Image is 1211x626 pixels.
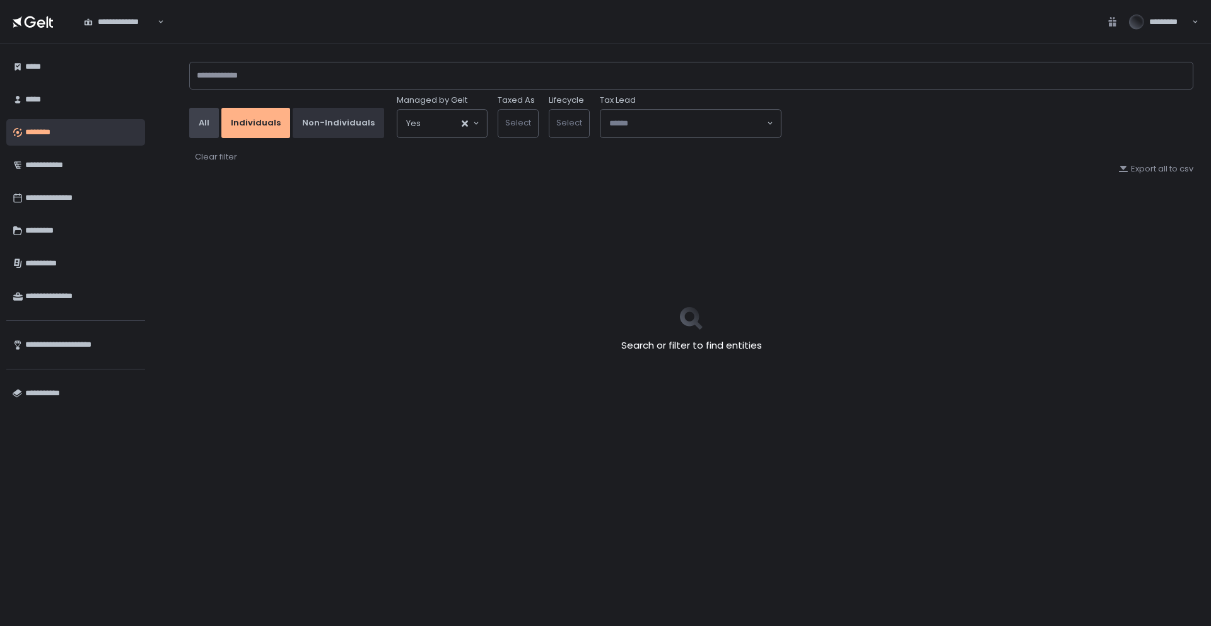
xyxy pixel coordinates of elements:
button: Individuals [221,108,290,138]
h2: Search or filter to find entities [621,339,762,353]
div: Non-Individuals [302,117,375,129]
div: Clear filter [195,151,237,163]
label: Lifecycle [549,95,584,106]
div: Search for option [76,9,164,35]
button: Clear filter [194,151,238,163]
label: Taxed As [498,95,535,106]
button: Export all to csv [1118,163,1193,175]
div: All [199,117,209,129]
span: Yes [406,117,421,130]
button: Clear Selected [462,120,468,127]
span: Managed by Gelt [397,95,467,106]
button: Non-Individuals [293,108,384,138]
span: Tax Lead [600,95,636,106]
span: Select [556,117,582,129]
span: Select [505,117,531,129]
input: Search for option [609,117,766,130]
div: Search for option [397,110,487,137]
div: Search for option [600,110,781,137]
input: Search for option [421,117,460,130]
div: Individuals [231,117,281,129]
button: All [189,108,219,138]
